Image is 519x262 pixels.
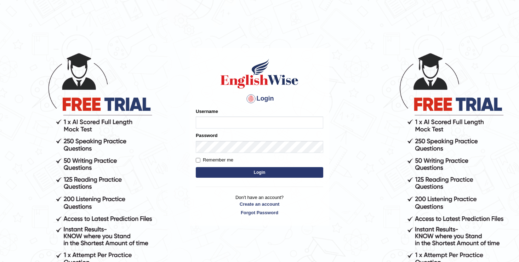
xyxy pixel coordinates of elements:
label: Password [196,132,217,139]
button: Login [196,167,323,178]
input: Remember me [196,158,200,163]
img: Logo of English Wise sign in for intelligent practice with AI [219,58,300,90]
h4: Login [196,93,323,104]
a: Create an account [196,201,323,207]
label: Remember me [196,156,233,164]
a: Forgot Password [196,209,323,216]
label: Username [196,108,218,115]
p: Don't have an account? [196,194,323,216]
